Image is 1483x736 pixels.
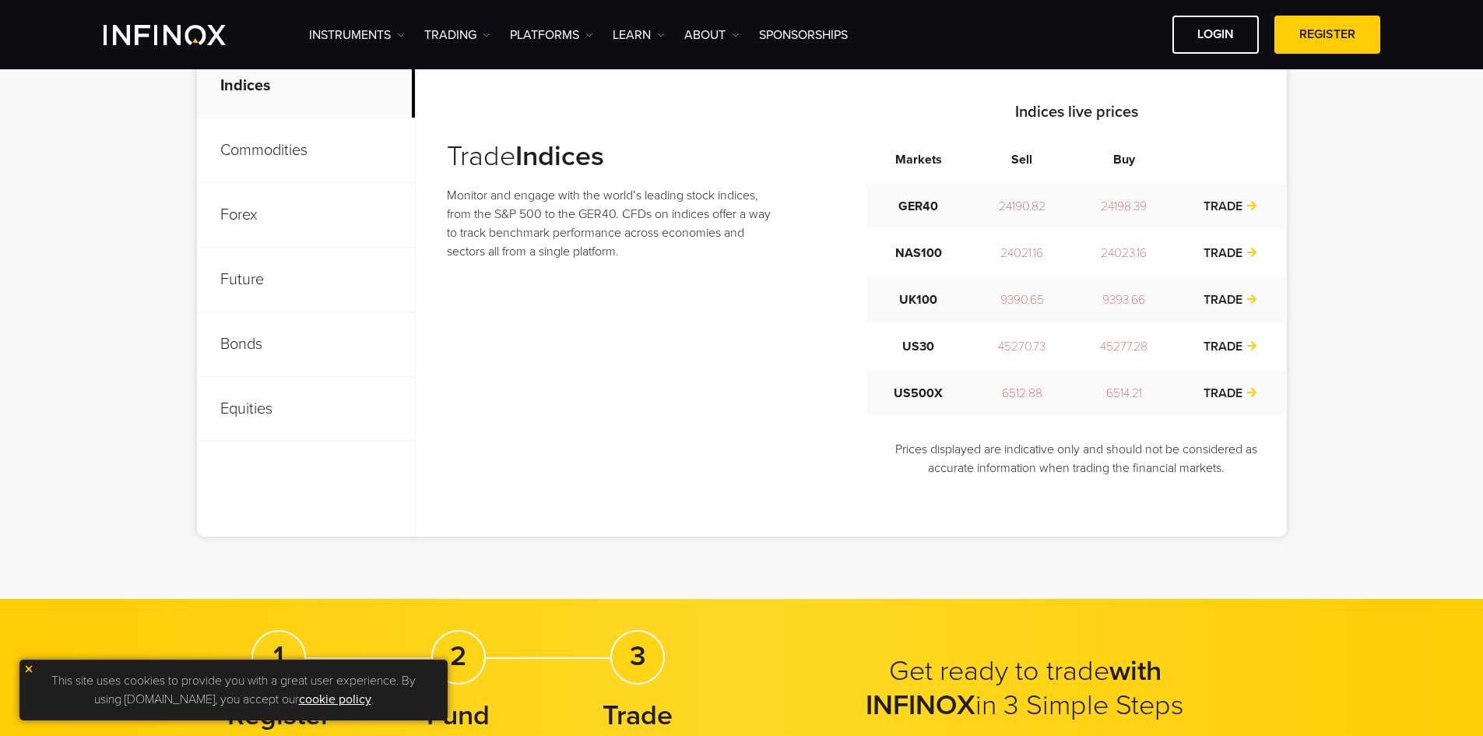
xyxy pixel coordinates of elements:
[684,26,740,44] a: ABOUT
[866,136,971,183] th: Markets
[971,276,1073,323] td: 9390.65
[1015,103,1138,121] strong: Indices live prices
[866,230,971,276] td: NAS100
[450,639,466,673] strong: 2
[866,183,971,230] td: GER40
[866,276,971,323] td: UK100
[831,654,1220,723] h2: Get ready to trade in 3 Simple Steps
[424,26,490,44] a: TRADING
[447,139,783,174] h3: Trade
[603,699,673,732] strong: Trade
[971,370,1073,417] td: 6512.88
[299,692,371,707] a: cookie policy
[971,323,1073,370] td: 45270.73
[971,230,1073,276] td: 24021.16
[197,377,415,442] p: Equities
[1274,16,1380,54] a: REGISTER
[197,183,415,248] p: Forex
[866,323,971,370] td: US30
[971,136,1073,183] th: Sell
[1073,323,1175,370] td: 45277.28
[27,667,440,713] p: This site uses cookies to provide you with a great user experience. By using [DOMAIN_NAME], you a...
[866,654,1161,722] strong: with INFINOX
[510,26,593,44] a: PLATFORMS
[1204,339,1258,354] a: TRADE
[1073,136,1175,183] th: Buy
[1172,16,1259,54] a: LOGIN
[197,54,415,118] p: Indices
[759,26,848,44] a: SPONSORSHIPS
[1204,199,1258,214] a: TRADE
[427,699,490,732] strong: Fund
[971,183,1073,230] td: 24190.82
[1073,230,1175,276] td: 24023.16
[1204,292,1258,308] a: TRADE
[309,26,405,44] a: Instruments
[1204,245,1258,261] a: TRADE
[613,26,665,44] a: Learn
[1073,370,1175,417] td: 6514.21
[273,639,284,673] strong: 1
[447,186,783,261] p: Monitor and engage with the world’s leading stock indices, from the S&P 500 to the GER40. CFDs on...
[1073,183,1175,230] td: 24198.39
[630,639,646,673] strong: 3
[1204,386,1258,401] a: TRADE
[197,312,415,377] p: Bonds
[197,118,415,183] p: Commodities
[866,440,1287,477] p: Prices displayed are indicative only and should not be considered as accurate information when tr...
[197,248,415,312] p: Future
[104,25,262,45] a: INFINOX Logo
[866,370,971,417] td: US500X
[1073,276,1175,323] td: 9393.66
[23,664,34,674] img: yellow close icon
[515,139,604,173] strong: Indices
